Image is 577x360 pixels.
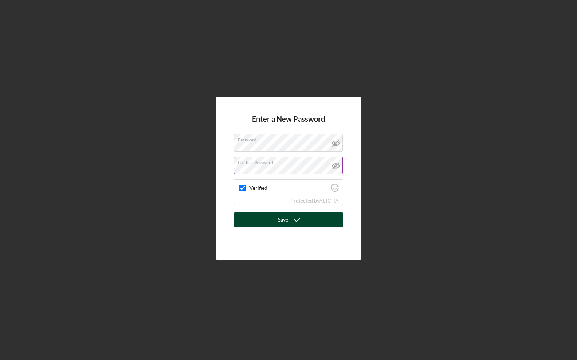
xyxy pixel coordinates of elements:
label: Verified [249,185,329,191]
label: Password [238,134,343,142]
div: Save [278,212,288,227]
a: Visit Altcha.org [319,197,339,204]
div: Protected by [290,198,339,204]
button: Save [234,212,343,227]
label: Confirm Password [238,157,343,165]
a: Visit Altcha.org [331,187,339,193]
h4: Enter a New Password [252,115,325,134]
